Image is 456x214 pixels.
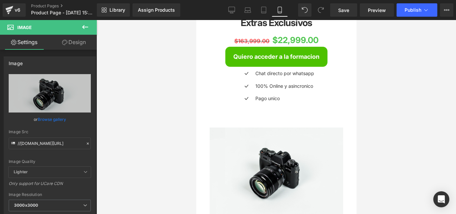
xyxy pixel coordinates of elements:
button: Redo [314,3,327,17]
a: Desktop [224,3,240,17]
span: Save [338,7,349,14]
button: Quiero acceder a la formacion [29,27,131,47]
div: Open Intercom Messenger [433,191,449,207]
p: 100% Online y asincronico [59,62,118,70]
a: Design [50,35,98,50]
div: Image Resolution [9,192,91,197]
a: Preview [360,3,394,17]
a: Product Pages [31,3,108,9]
a: Tablet [256,3,272,17]
div: Image Src [9,130,91,134]
a: Browse gallery [38,114,66,125]
p: Chat directo por whatsapp [59,50,118,57]
a: v6 [3,3,26,17]
div: or [9,116,91,123]
button: Publish [397,3,437,17]
span: Product Page - [DATE] 15:33:13 [31,10,95,15]
b: 3000x3000 [14,203,38,208]
div: Image Quality [9,159,91,164]
span: $163,999.00 [38,18,73,24]
b: Lighter [14,169,28,174]
a: New Library [97,3,130,17]
a: Laptop [240,3,256,17]
div: Only support for UCare CDN [9,181,91,191]
button: More [440,3,453,17]
span: $22,999.00 [76,13,122,27]
span: Quiero acceder a la formacion [37,33,123,40]
button: Undo [298,3,311,17]
span: Image [17,25,32,30]
input: Link [9,138,91,149]
span: Publish [405,7,421,13]
div: Image [9,57,23,66]
p: Pago unico [59,75,118,82]
span: Library [109,7,125,13]
div: v6 [13,6,22,14]
a: Mobile [272,3,288,17]
div: Assign Products [138,7,175,13]
span: Preview [368,7,386,14]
